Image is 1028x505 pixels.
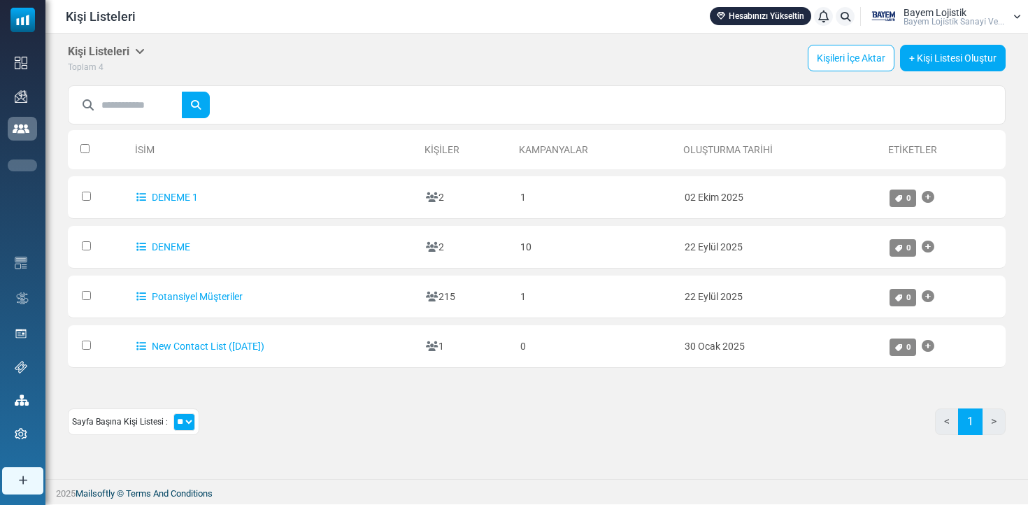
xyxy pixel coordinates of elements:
a: Potansiyel Müşteriler [136,291,243,302]
a: Terms And Conditions [126,488,213,499]
td: 02 Ekim 2025 [678,176,883,219]
img: campaigns-icon.png [15,90,27,103]
img: settings-icon.svg [15,428,27,441]
span: 0 [906,193,911,203]
span: Toplam [68,62,97,72]
td: 215 [419,276,513,318]
a: 0 [890,239,916,257]
a: Hesabınızı Yükseltin [710,7,811,25]
img: support-icon.svg [15,361,27,374]
span: 0 [906,292,911,302]
nav: Page [935,408,1006,446]
a: Kişiler [424,144,459,155]
td: 1 [513,276,678,318]
a: Etiketler [888,144,937,155]
td: 2 [419,226,513,269]
a: + Kişi Listesi Oluştur [900,45,1006,71]
span: 0 [906,243,911,252]
td: 0 [513,325,678,368]
a: Etiket Ekle [922,283,934,311]
a: Oluşturma Tarihi [683,144,773,155]
a: Kişileri İçe Aktar [808,45,894,71]
td: 30 Ocak 2025 [678,325,883,368]
span: 0 [906,342,911,352]
img: landing_pages.svg [15,327,27,340]
a: Mailsoftly © [76,488,124,499]
a: Kampanyalar [519,144,588,155]
a: New Contact List ([DATE]) [136,341,264,352]
td: 22 Eylül 2025 [678,276,883,318]
td: 2 [419,176,513,219]
img: dashboard-icon.svg [15,57,27,69]
td: 22 Eylül 2025 [678,226,883,269]
img: mailsoftly_icon_blue_white.svg [10,8,35,32]
td: 10 [513,226,678,269]
a: 0 [890,190,916,207]
img: contacts-icon-active.svg [13,124,29,134]
span: Bayem Loji̇sti̇k Sanayi̇ Ve... [904,17,1004,26]
span: Kişi Listeleri [66,7,136,26]
footer: 2025 [45,479,1028,504]
img: workflow.svg [15,290,30,306]
span: translation missing: tr.layouts.footer.terms_and_conditions [126,488,213,499]
a: Etiket Ekle [922,332,934,360]
a: Etiket Ekle [922,233,934,261]
a: 1 [958,408,983,435]
a: 0 [890,289,916,306]
a: Etiket Ekle [922,183,934,211]
a: 0 [890,339,916,356]
span: Sayfa Başına Kişi Listesi : [72,415,168,428]
span: Bayem Lojistik [904,8,966,17]
a: İsim [135,144,155,155]
a: User Logo Bayem Lojistik Bayem Loji̇sti̇k Sanayi̇ Ve... [865,6,1021,27]
td: 1 [513,176,678,219]
td: 1 [419,325,513,368]
h5: Kişi Listeleri [68,45,145,58]
img: email-templates-icon.svg [15,257,27,269]
a: DENEME [136,241,190,252]
a: DENEME 1 [136,192,198,203]
span: 4 [99,62,103,72]
img: User Logo [865,6,900,27]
